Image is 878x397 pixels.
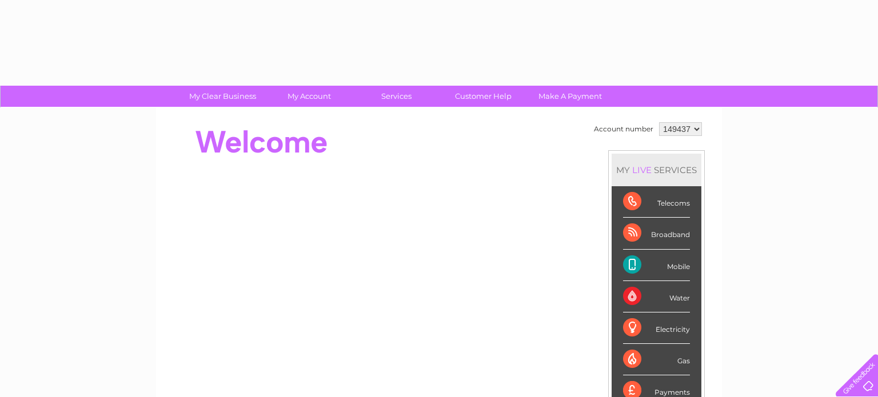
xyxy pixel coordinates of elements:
[623,344,690,375] div: Gas
[612,154,701,186] div: MY SERVICES
[623,250,690,281] div: Mobile
[623,281,690,312] div: Water
[591,119,656,139] td: Account number
[623,218,690,249] div: Broadband
[349,86,444,107] a: Services
[630,165,654,175] div: LIVE
[623,312,690,344] div: Electricity
[436,86,530,107] a: Customer Help
[262,86,357,107] a: My Account
[523,86,617,107] a: Make A Payment
[623,186,690,218] div: Telecoms
[175,86,270,107] a: My Clear Business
